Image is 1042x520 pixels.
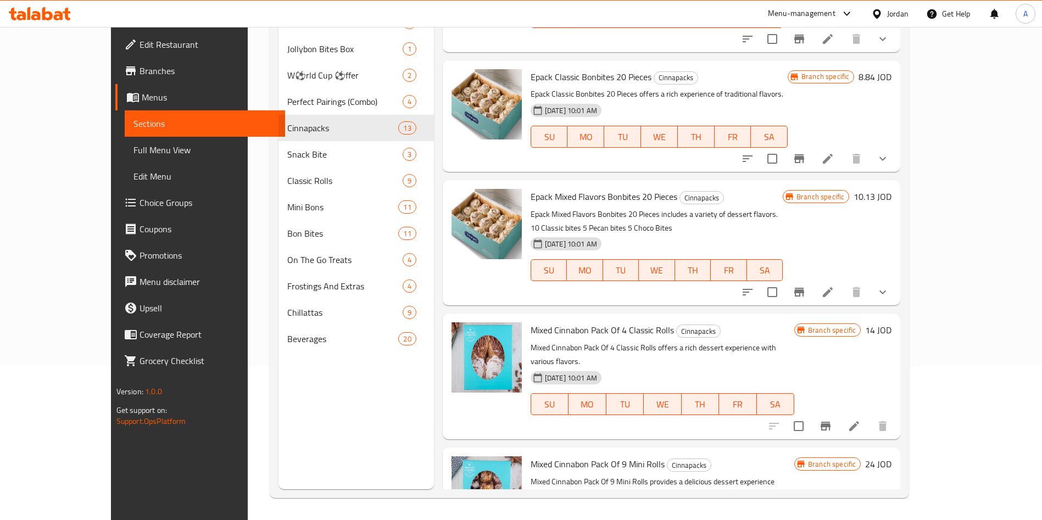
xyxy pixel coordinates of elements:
span: 3 [403,149,416,160]
div: Chillattas [287,306,403,319]
span: 20 [399,334,415,344]
span: Full Menu View [133,143,276,156]
div: Jollybon Bites Box [287,42,403,55]
span: Get support on: [116,403,167,417]
button: TH [675,259,711,281]
div: Bon Bites [287,227,399,240]
span: Upsell [140,301,276,315]
button: FR [711,259,746,281]
a: Edit menu item [821,286,834,299]
span: 11 [399,228,415,239]
button: delete [843,146,870,172]
div: items [403,95,416,108]
button: delete [870,413,896,439]
button: SU [531,259,567,281]
a: Edit Menu [125,163,285,189]
a: Full Menu View [125,137,285,163]
div: Menu-management [768,7,835,20]
span: Grocery Checklist [140,354,276,367]
span: Branches [140,64,276,77]
div: Jollybon Bites Box1 [278,36,434,62]
button: show more [870,146,896,172]
h6: 10.13 JOD [854,189,891,204]
span: Select to update [761,147,784,170]
span: Perfect Pairings (Combo) [287,95,403,108]
span: SU [536,129,564,145]
span: Branch specific [792,192,849,202]
span: Cinnapacks [667,459,711,472]
button: MO [567,259,603,281]
span: 1.0.0 [145,384,162,399]
span: [DATE] 10:01 AM [540,105,601,116]
div: Cinnapacks13 [278,115,434,141]
span: Cinnapacks [654,71,698,84]
div: items [398,121,416,135]
span: Classic Rolls [287,174,403,187]
span: SA [751,262,778,278]
a: Support.OpsPlatform [116,414,186,428]
a: Sections [125,110,285,137]
svg: Show Choices [876,32,889,46]
button: SA [757,393,794,415]
span: Coverage Report [140,328,276,341]
span: 2 [403,70,416,81]
button: SU [531,126,568,148]
div: items [403,253,416,266]
div: items [398,332,416,345]
img: Epack Classic Bonbites 20 Pieces [452,69,522,139]
button: sort-choices [734,279,761,305]
span: 9 [403,307,416,318]
div: items [403,42,416,55]
button: SA [747,259,783,281]
span: Choice Groups [140,196,276,209]
span: WE [648,396,677,412]
div: items [403,174,416,187]
div: items [403,69,416,82]
div: items [398,200,416,214]
p: Mixed Cinnabon Pack Of 4 Classic Rolls offers a rich dessert experience with various flavors. [531,341,794,368]
span: SA [761,396,790,412]
div: Beverages20 [278,326,434,352]
button: TH [682,393,719,415]
span: Frostings And Extras [287,279,403,293]
div: Frostings And Extras4 [278,273,434,299]
span: Select to update [761,281,784,304]
span: Cinnapacks [287,121,399,135]
p: Mixed Cinnabon Pack Of 9 Mini Rolls provides a delicious dessert experience perfect for sharing. [531,475,794,502]
button: TU [604,126,641,148]
button: MO [567,126,604,148]
span: TU [609,129,637,145]
span: Cinnapacks [680,192,723,204]
button: Branch-specific-item [786,279,812,305]
span: MO [571,262,598,278]
span: Menu disclaimer [140,275,276,288]
span: SU [536,396,564,412]
div: items [398,227,416,240]
div: Jordan [887,8,909,20]
button: WE [641,126,678,148]
div: On The Go Treats [287,253,403,266]
span: Beverages [287,332,399,345]
div: items [403,279,416,293]
a: Coverage Report [115,321,285,348]
span: 13 [399,123,415,133]
span: A [1023,8,1028,20]
a: Edit menu item [821,32,834,46]
button: TU [606,393,644,415]
div: Perfect Pairings (Combo)4 [278,88,434,115]
a: Upsell [115,295,285,321]
span: Select to update [787,415,810,438]
h6: 14 JOD [865,322,891,338]
button: sort-choices [734,26,761,52]
span: TH [686,396,715,412]
svg: Show Choices [876,152,889,165]
span: Branch specific [804,325,860,336]
span: FR [723,396,752,412]
a: Menus [115,84,285,110]
div: W⚽rld Cup ⚽ffer [287,69,403,82]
